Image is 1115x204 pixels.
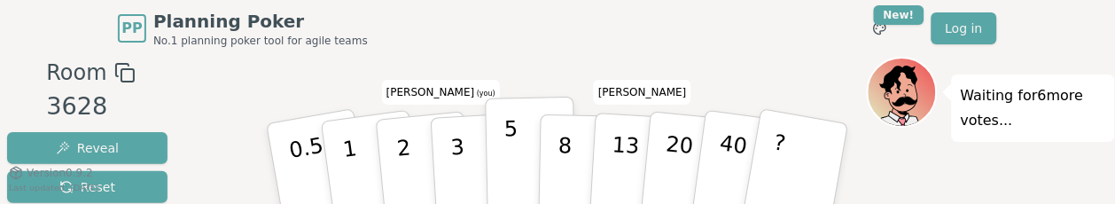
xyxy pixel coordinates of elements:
[46,57,106,89] span: Room
[382,80,500,105] span: Click to change your name
[46,89,135,125] div: 3628
[7,171,168,203] button: Reset
[9,183,99,192] span: Last updated: [DATE]
[7,132,168,164] button: Reveal
[874,5,924,25] div: New!
[153,9,368,34] span: Planning Poker
[864,12,896,44] button: New!
[118,9,368,48] a: PPPlanning PokerNo.1 planning poker tool for agile teams
[475,90,496,98] span: (you)
[27,166,93,180] span: Version 0.9.2
[56,139,119,157] span: Reveal
[121,18,142,39] span: PP
[594,80,691,105] span: Click to change your name
[153,34,368,48] span: No.1 planning poker tool for agile teams
[961,83,1106,133] p: Waiting for 6 more votes...
[932,12,997,44] a: Log in
[9,166,93,180] button: Version0.9.2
